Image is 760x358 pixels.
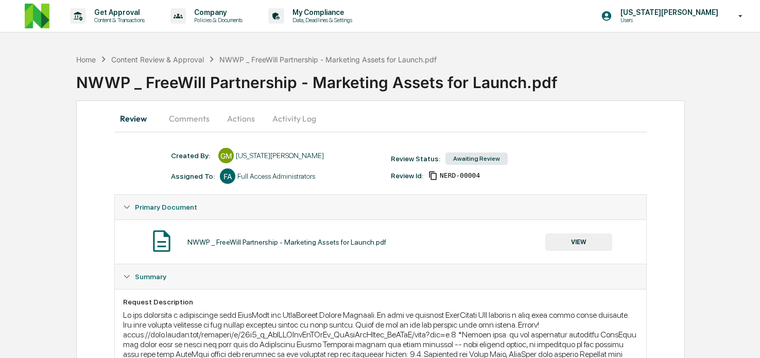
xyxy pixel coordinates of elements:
p: Users [612,16,713,24]
div: Full Access Administrators [237,172,315,180]
p: Content & Transactions [86,16,150,24]
div: Review Id: [391,172,423,180]
p: Policies & Documents [186,16,248,24]
iframe: Open customer support [727,324,755,352]
span: 6582b865-586f-4873-bc6e-2ff197db04ed [440,172,480,180]
div: Summary [115,264,646,289]
div: NWWP _ FreeWill Partnership - Marketing Assets for Launch.pdf [219,55,437,64]
p: Get Approval [86,8,150,16]
button: Actions [218,106,264,131]
p: My Compliance [284,8,357,16]
span: Primary Document [135,203,197,211]
button: VIEW [545,233,612,251]
div: Review Status: [391,155,440,163]
button: Activity Log [264,106,324,131]
div: Primary Document [115,219,646,264]
div: Assigned To: [171,172,215,180]
div: NWWP _ FreeWill Partnership - Marketing Assets for Launch.pdf [76,65,760,92]
button: Comments [161,106,218,131]
div: FA [220,168,235,184]
div: Awaiting Review [445,152,508,165]
div: NWWP _ FreeWill Partnership - Marketing Assets for Launch.pdf [187,238,386,246]
p: Company [186,8,248,16]
div: Created By: ‎ ‎ [171,151,213,160]
span: Summary [135,272,166,281]
img: Document Icon [149,228,175,254]
p: Data, Deadlines & Settings [284,16,357,24]
div: secondary tabs example [114,106,646,131]
button: Review [114,106,161,131]
p: [US_STATE][PERSON_NAME] [612,8,723,16]
div: GM [218,148,234,163]
div: Home [76,55,96,64]
div: Content Review & Approval [111,55,204,64]
div: Request Description [123,298,637,306]
div: Primary Document [115,195,646,219]
img: logo [25,4,49,28]
div: [US_STATE][PERSON_NAME] [236,151,324,160]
